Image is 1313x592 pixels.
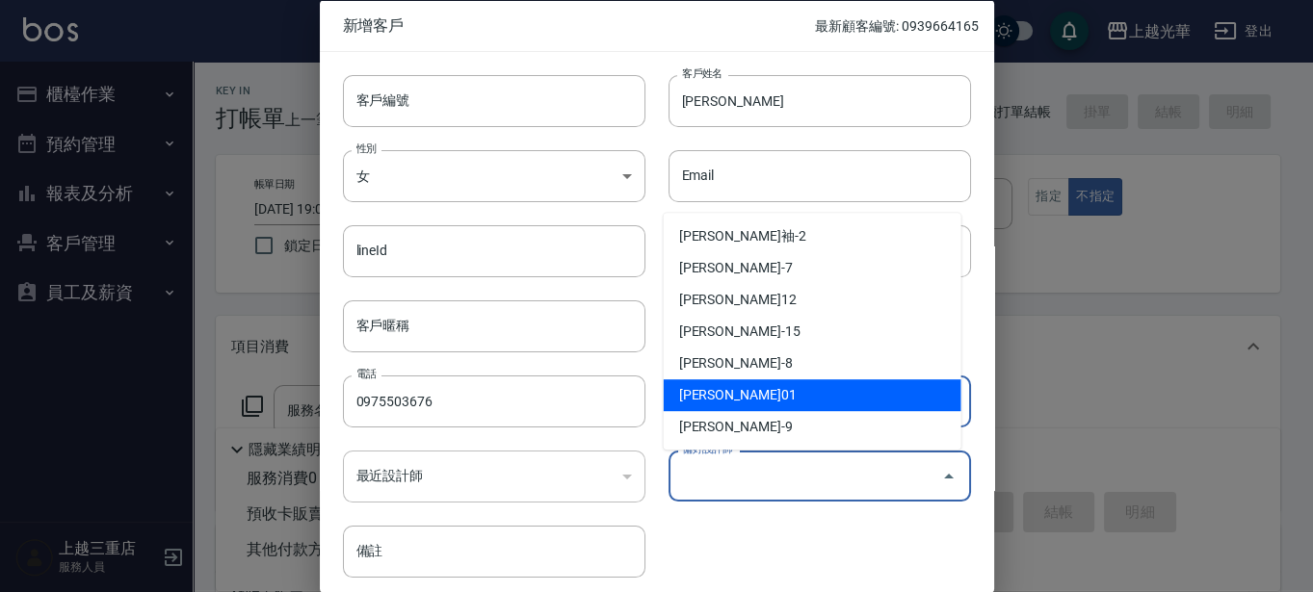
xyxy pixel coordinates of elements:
[664,316,961,347] li: [PERSON_NAME]-15
[664,220,961,252] li: [PERSON_NAME]袖-2
[343,15,816,35] span: 新增客戶
[664,347,961,379] li: [PERSON_NAME]-8
[664,443,961,475] li: [PERSON_NAME]-16
[343,149,645,201] div: 女
[664,379,961,411] li: [PERSON_NAME]01
[664,411,961,443] li: [PERSON_NAME]-9
[682,65,722,80] label: 客戶姓名
[815,15,978,36] p: 最新顧客編號: 0939664165
[356,367,377,381] label: 電話
[664,284,961,316] li: [PERSON_NAME]12
[664,252,961,284] li: [PERSON_NAME]-7
[933,460,964,491] button: Close
[356,141,377,155] label: 性別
